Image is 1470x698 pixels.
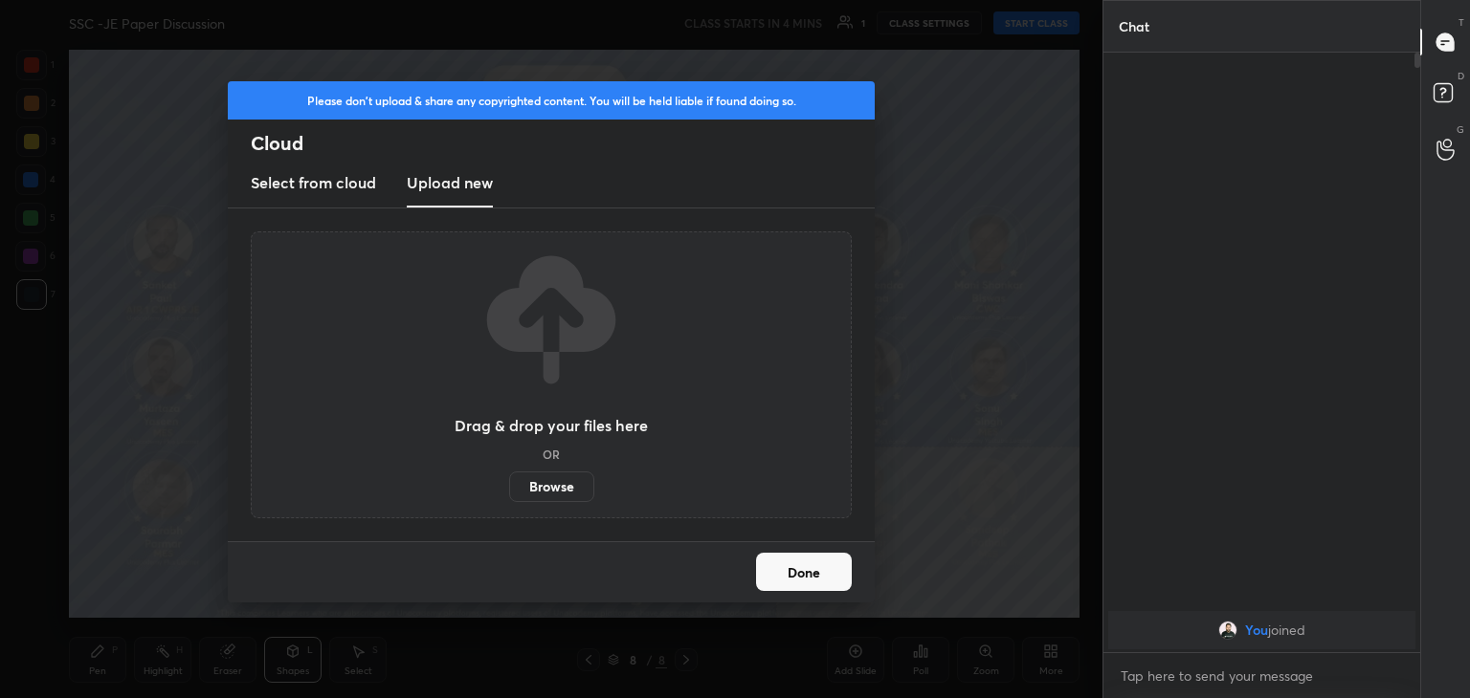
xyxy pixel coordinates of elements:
[228,81,875,120] div: Please don't upload & share any copyrighted content. You will be held liable if found doing so.
[1103,607,1420,653] div: grid
[251,131,875,156] h2: Cloud
[1218,621,1237,640] img: a90b112ffddb41d1843043b4965b2635.jpg
[1245,622,1268,638] span: You
[455,418,648,433] h3: Drag & drop your files here
[543,448,560,460] h5: OR
[1459,15,1464,30] p: T
[1457,122,1464,137] p: G
[407,171,493,194] h3: Upload new
[1268,622,1305,638] span: joined
[756,553,852,591] button: Done
[251,171,376,194] h3: Select from cloud
[1103,1,1165,52] p: Chat
[1458,69,1464,83] p: D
